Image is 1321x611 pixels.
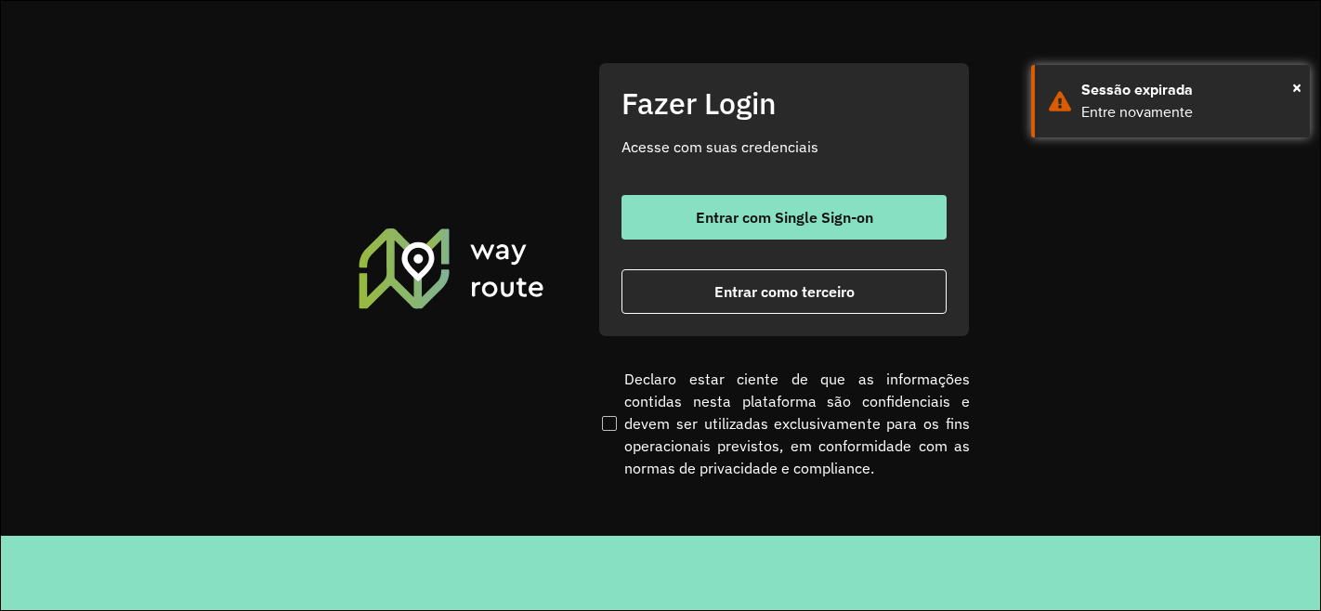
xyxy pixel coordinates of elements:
[598,368,970,479] label: Declaro estar ciente de que as informações contidas nesta plataforma são confidenciais e devem se...
[696,210,873,225] span: Entrar com Single Sign-on
[356,226,547,311] img: Roteirizador AmbevTech
[621,85,947,121] h2: Fazer Login
[1292,73,1301,101] button: Close
[1081,101,1296,123] div: Entre novamente
[1081,79,1296,101] div: Sessão expirada
[621,195,947,240] button: button
[1292,73,1301,101] span: ×
[714,284,855,299] span: Entrar como terceiro
[621,269,947,314] button: button
[621,136,947,158] p: Acesse com suas credenciais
